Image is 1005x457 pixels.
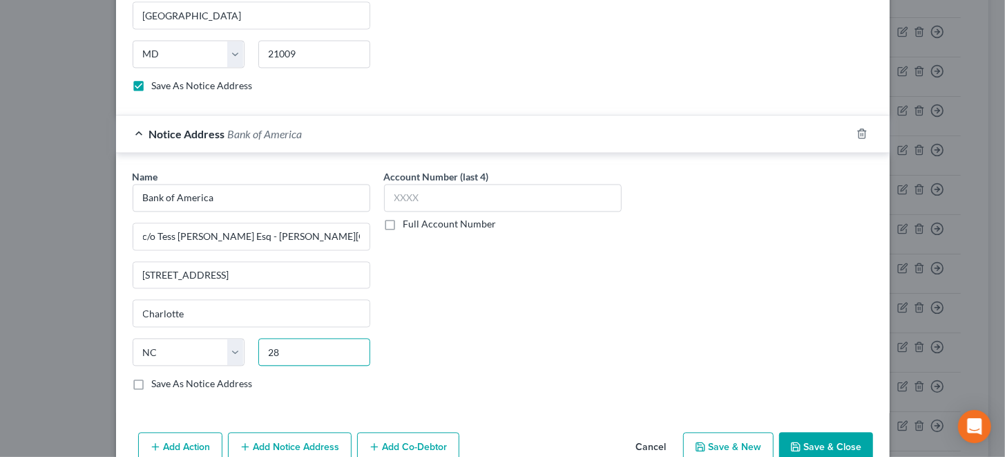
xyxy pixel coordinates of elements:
[228,127,303,140] span: Bank of America
[133,223,370,250] input: Enter address...
[384,169,489,184] label: Account Number (last 4)
[258,338,370,366] input: Enter zip..
[133,262,370,288] input: Apt, Suite, etc...
[133,2,370,28] input: Enter city...
[384,184,622,212] input: XXXX
[152,79,253,93] label: Save As Notice Address
[133,171,158,183] span: Name
[403,217,497,231] label: Full Account Number
[152,377,253,391] label: Save As Notice Address
[958,410,991,443] div: Open Intercom Messenger
[133,184,370,212] input: Search by name...
[149,127,225,140] span: Notice Address
[258,40,370,68] input: Enter zip..
[133,300,370,326] input: Enter city...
